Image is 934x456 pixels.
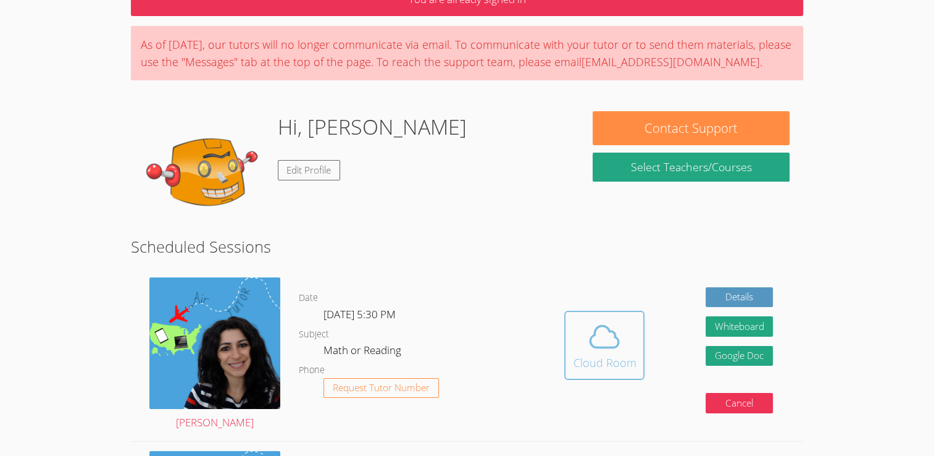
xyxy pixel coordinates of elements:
dt: Phone [299,363,325,378]
h2: Scheduled Sessions [131,235,803,258]
button: Cancel [706,393,773,413]
a: Details [706,287,773,308]
dt: Date [299,290,318,306]
div: Cloud Room [573,354,636,371]
span: [DATE] 5:30 PM [323,307,396,321]
button: Cloud Room [564,311,644,380]
div: As of [DATE], our tutors will no longer communicate via email. To communicate with your tutor or ... [131,26,803,80]
a: Google Doc [706,346,773,366]
a: Select Teachers/Courses [593,153,790,182]
button: Whiteboard [706,316,773,337]
dd: Math or Reading [323,342,404,363]
img: default.png [144,111,268,235]
h1: Hi, [PERSON_NAME] [278,111,467,143]
a: Edit Profile [278,160,341,180]
button: Request Tutor Number [323,378,439,399]
dt: Subject [299,327,329,342]
img: air%20tutor%20avatar.png [149,277,280,408]
a: [PERSON_NAME] [149,277,280,432]
span: Request Tutor Number [333,383,430,392]
button: Contact Support [593,111,790,145]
